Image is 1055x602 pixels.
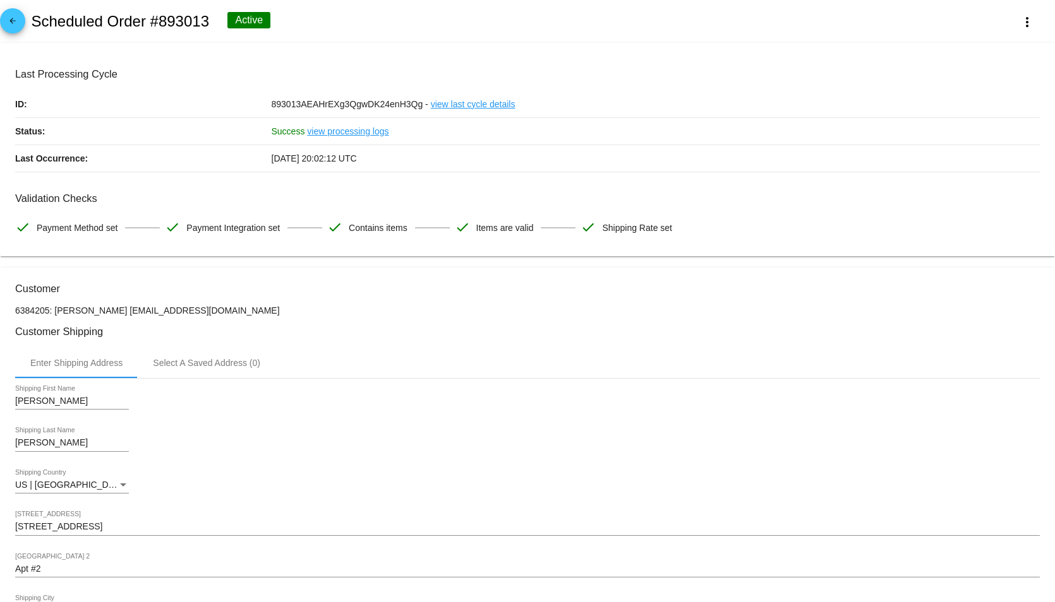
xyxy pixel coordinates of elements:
[602,215,672,241] span: Shipping Rate set
[30,358,123,368] div: Enter Shipping Address
[15,283,1040,295] h3: Customer
[165,220,180,235] mat-icon: check
[15,522,1040,532] input: Shipping Street 1
[15,396,129,406] input: Shipping First Name
[153,358,260,368] div: Select A Saved Address (0)
[307,118,389,145] a: view processing logs
[15,480,129,490] mat-select: Shipping Country
[327,220,342,235] mat-icon: check
[15,326,1040,338] h3: Customer Shipping
[272,153,357,163] span: [DATE] 20:02:12 UTC
[5,16,20,32] mat-icon: arrow_back
[37,215,118,241] span: Payment Method set
[15,438,129,448] input: Shipping Last Name
[272,99,428,109] span: 893013AEAHrEXg3QgwDK24enH3Qg -
[15,305,1040,316] p: 6384205: [PERSON_NAME] [EMAIL_ADDRESS][DOMAIN_NAME]
[431,91,515,117] a: view last cycle details
[15,564,1040,574] input: Shipping Street 2
[15,145,272,172] p: Last Occurrence:
[455,220,470,235] mat-icon: check
[227,12,270,28] div: Active
[15,220,30,235] mat-icon: check
[15,480,127,490] span: US | [GEOGRAPHIC_DATA]
[31,13,209,30] h2: Scheduled Order #893013
[15,118,272,145] p: Status:
[476,215,534,241] span: Items are valid
[349,215,407,241] span: Contains items
[15,192,1040,204] h3: Validation Checks
[15,68,1040,80] h3: Last Processing Cycle
[581,220,596,235] mat-icon: check
[272,126,305,136] span: Success
[15,91,272,117] p: ID:
[1020,15,1035,30] mat-icon: more_vert
[186,215,280,241] span: Payment Integration set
